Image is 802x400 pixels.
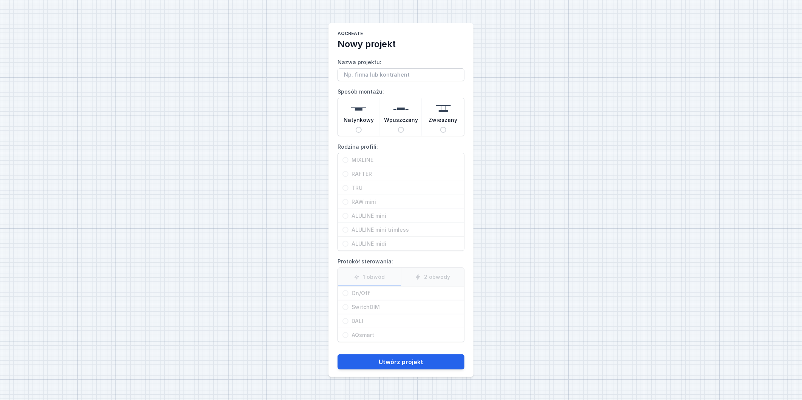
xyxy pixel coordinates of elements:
[429,116,458,127] span: Zwieszany
[338,354,464,369] button: Utwórz projekt
[338,86,464,136] label: Sposób montażu:
[338,255,464,342] label: Protokół sterowania:
[384,116,418,127] span: Wpuszczany
[436,101,451,116] img: suspended.svg
[356,127,362,133] input: Natynkowy
[338,56,464,81] label: Nazwa projektu:
[398,127,404,133] input: Wpuszczany
[393,101,409,116] img: recessed.svg
[440,127,446,133] input: Zwieszany
[351,101,366,116] img: surface.svg
[344,116,374,127] span: Natynkowy
[338,31,464,38] h1: AQcreate
[338,38,464,50] h2: Nowy projekt
[338,141,464,251] label: Rodzina profili:
[338,68,464,81] input: Nazwa projektu:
